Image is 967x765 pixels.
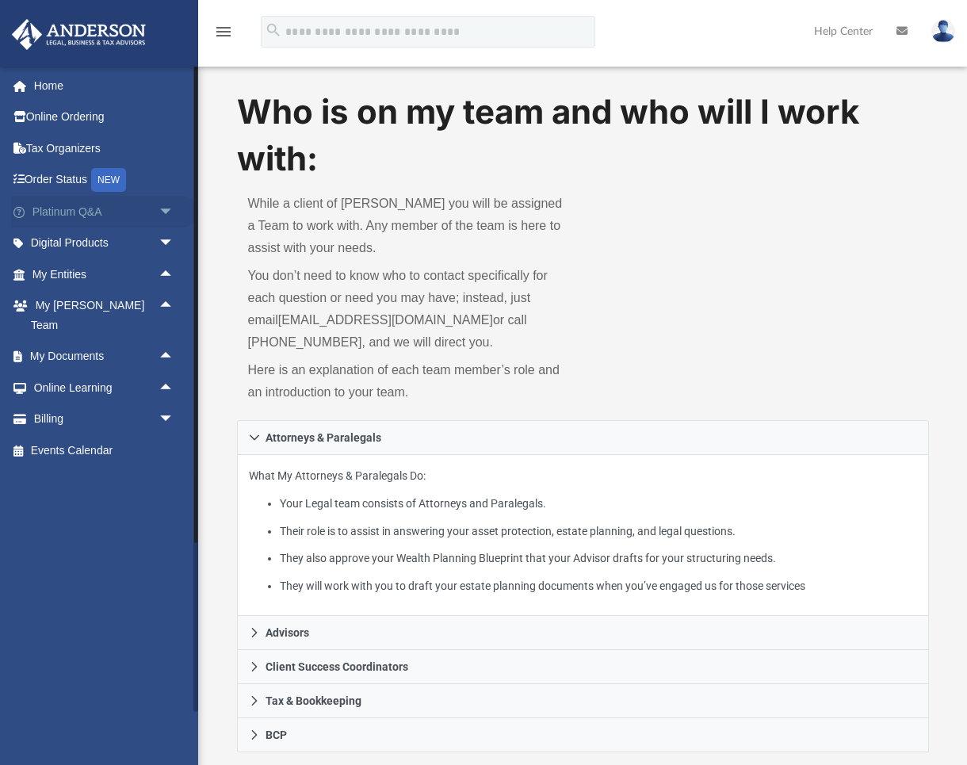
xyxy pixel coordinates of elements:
a: Platinum Q&Aarrow_drop_down [11,196,198,228]
p: You don’t need to know who to contact specifically for each question or need you may have; instea... [248,265,572,354]
span: Client Success Coordinators [266,661,408,672]
a: Order StatusNEW [11,164,198,197]
a: My [PERSON_NAME] Teamarrow_drop_up [11,290,190,341]
span: arrow_drop_down [159,228,190,260]
div: NEW [91,168,126,192]
li: Their role is to assist in answering your asset protection, estate planning, and legal questions. [280,522,917,541]
a: menu [214,30,233,41]
span: arrow_drop_down [159,196,190,228]
span: arrow_drop_up [159,290,190,323]
span: BCP [266,729,287,740]
a: Events Calendar [11,434,198,466]
p: While a client of [PERSON_NAME] you will be assigned a Team to work with. Any member of the team ... [248,193,572,259]
a: Billingarrow_drop_down [11,404,198,435]
img: Anderson Advisors Platinum Portal [7,19,151,50]
span: Attorneys & Paralegals [266,432,381,443]
a: Tax Organizers [11,132,198,164]
a: Online Learningarrow_drop_up [11,372,190,404]
a: Attorneys & Paralegals [237,420,929,455]
span: arrow_drop_down [159,404,190,436]
p: What My Attorneys & Paralegals Do: [249,466,917,595]
span: Tax & Bookkeeping [266,695,361,706]
span: arrow_drop_up [159,341,190,373]
li: They will work with you to draft your estate planning documents when you’ve engaged us for those ... [280,576,917,596]
a: Client Success Coordinators [237,650,929,684]
img: User Pic [931,20,955,43]
span: arrow_drop_up [159,372,190,404]
a: Advisors [237,616,929,650]
i: search [265,21,282,39]
li: They also approve your Wealth Planning Blueprint that your Advisor drafts for your structuring ne... [280,549,917,568]
h1: Who is on my team and who will I work with: [237,89,929,182]
span: arrow_drop_up [159,258,190,291]
li: Your Legal team consists of Attorneys and Paralegals. [280,494,917,514]
span: Advisors [266,627,309,638]
a: Tax & Bookkeeping [237,684,929,718]
a: [EMAIL_ADDRESS][DOMAIN_NAME] [278,313,493,327]
p: Here is an explanation of each team member’s role and an introduction to your team. [248,359,572,404]
a: BCP [237,718,929,752]
a: Home [11,70,198,101]
a: My Documentsarrow_drop_up [11,341,190,373]
a: Digital Productsarrow_drop_down [11,228,198,259]
a: My Entitiesarrow_drop_up [11,258,198,290]
a: Online Ordering [11,101,198,133]
div: Attorneys & Paralegals [237,455,929,616]
i: menu [214,22,233,41]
